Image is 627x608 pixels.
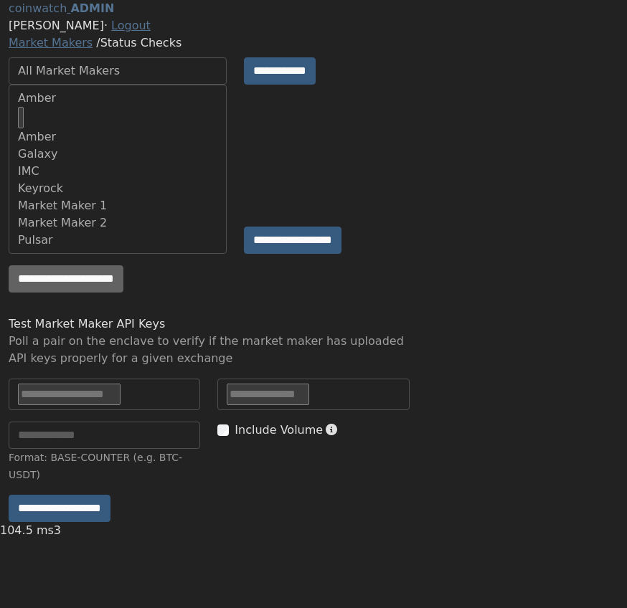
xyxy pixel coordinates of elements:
[9,1,114,15] a: coinwatch ADMIN
[18,214,236,232] div: Market Maker 2
[18,146,236,163] div: Galaxy
[18,197,236,214] div: Market Maker 1
[9,315,410,333] div: Test Market Maker API Keys
[18,163,236,180] div: IMC
[111,19,151,32] a: Logout
[9,36,93,49] a: Market Makers
[96,36,100,49] span: /
[9,17,618,34] div: [PERSON_NAME]
[37,523,54,537] span: ms
[54,523,61,537] span: 3
[9,452,182,480] small: Format: BASE-COUNTER (e.g. BTC-USDT)
[9,34,618,52] div: Status Checks
[18,90,217,107] div: Amber
[9,333,410,367] div: Poll a pair on the enclave to verify if the market maker has uploaded API keys properly for a giv...
[235,422,323,439] label: Include Volume
[18,128,236,146] div: Amber
[104,19,108,32] span: ·
[18,232,236,249] div: Pulsar
[18,180,236,197] div: Keyrock
[18,62,217,80] div: All Market Makers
